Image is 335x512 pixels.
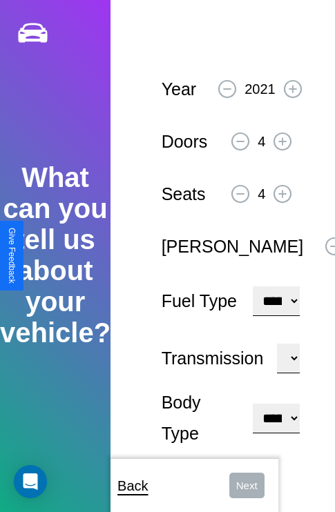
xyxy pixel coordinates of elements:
[162,126,208,157] p: Doors
[7,228,17,284] div: Give Feedback
[258,129,265,154] p: 4
[14,465,47,498] div: Open Intercom Messenger
[162,286,239,317] p: Fuel Type
[162,179,206,210] p: Seats
[162,343,264,374] p: Transmission
[162,74,197,105] p: Year
[162,231,304,262] p: [PERSON_NAME]
[229,473,265,498] button: Next
[162,387,239,449] p: Body Type
[117,473,148,498] p: Back
[258,181,265,206] p: 4
[245,77,276,101] p: 2021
